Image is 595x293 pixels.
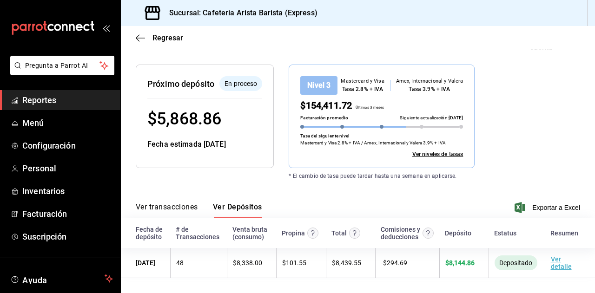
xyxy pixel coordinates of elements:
[300,114,348,121] p: Facturación promedio
[341,78,384,85] div: Mastercard y Visa
[136,202,262,218] div: navigation tabs
[300,132,350,139] p: Tasa del siguiente nivel
[352,105,384,112] p: Últimos 3 meses
[136,202,198,218] button: Ver transacciones
[152,33,183,42] span: Regresar
[282,259,306,267] span: $ 101.55
[147,109,221,129] span: $ 5,868.86
[22,117,113,129] span: Menú
[136,226,165,241] div: Fecha de depósito
[22,208,113,220] span: Facturación
[396,78,463,85] div: Amex, Internacional y Valera
[349,228,360,239] svg: Este monto equivale al total de la venta más otros abonos antes de aplicar comisión e IVA.
[147,78,214,90] div: Próximo depósito
[516,202,580,213] button: Exportar a Excel
[423,228,434,239] svg: Contempla comisión de ventas y propinas, IVA, cancelaciones y devoluciones.
[282,229,305,237] div: Propina
[400,114,463,121] p: Siguiente actualización:
[170,248,227,278] td: 48
[449,115,463,120] span: [DATE]
[381,226,420,241] div: Comisiones y deducciones
[495,255,537,270] div: El monto ha sido enviado a tu cuenta bancaria. Puede tardar en verse reflejado, según la entidad ...
[25,61,100,71] span: Pregunta a Parrot AI
[307,228,318,239] svg: Las propinas mostradas excluyen toda configuración de retención.
[232,226,271,241] div: Venta bruta (consumo)
[504,27,580,50] button: Descargar estado de cuenta
[176,226,221,241] div: # de Transacciones
[22,273,101,284] span: Ayuda
[213,202,262,218] button: Ver Depósitos
[102,24,110,32] button: open_drawer_menu
[136,33,183,42] button: Regresar
[381,259,407,267] span: - $ 294.69
[300,100,352,111] span: $154,411.72
[300,139,446,146] p: Mastercard y Visa 2.8% + IVA / Amex, Internacional y Valera 3.9% + IVA
[22,139,113,152] span: Configuración
[219,76,262,91] div: El depósito aún no se ha enviado a tu cuenta bancaria.
[494,229,516,237] div: Estatus
[22,94,113,106] span: Reportes
[341,85,384,93] div: Tasa 2.8% + IVA
[445,229,471,237] div: Depósito
[221,79,261,89] span: En proceso
[300,76,337,95] div: Nivel 3
[22,230,113,243] span: Suscripción
[551,255,572,270] a: Ver detalle
[331,229,347,237] div: Total
[332,259,361,267] span: $ 8,439.55
[22,185,113,197] span: Inventarios
[233,259,262,267] span: $ 8,338.00
[445,259,475,267] span: $ 8,144.86
[412,150,463,158] a: Ver todos los niveles de tasas
[550,229,578,237] div: Resumen
[396,85,463,93] div: Tasa 3.9% + IVA
[162,7,317,19] h3: Sucursal: Cafetería Arista Barista (Express)
[274,157,503,180] div: * El cambio de tasa puede tardar hasta una semana en aplicarse.
[22,162,113,175] span: Personal
[147,139,262,150] div: Fecha estimada [DATE]
[7,67,114,77] a: Pregunta a Parrot AI
[10,56,114,75] button: Pregunta a Parrot AI
[121,248,170,278] td: [DATE]
[496,259,536,267] span: Depositado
